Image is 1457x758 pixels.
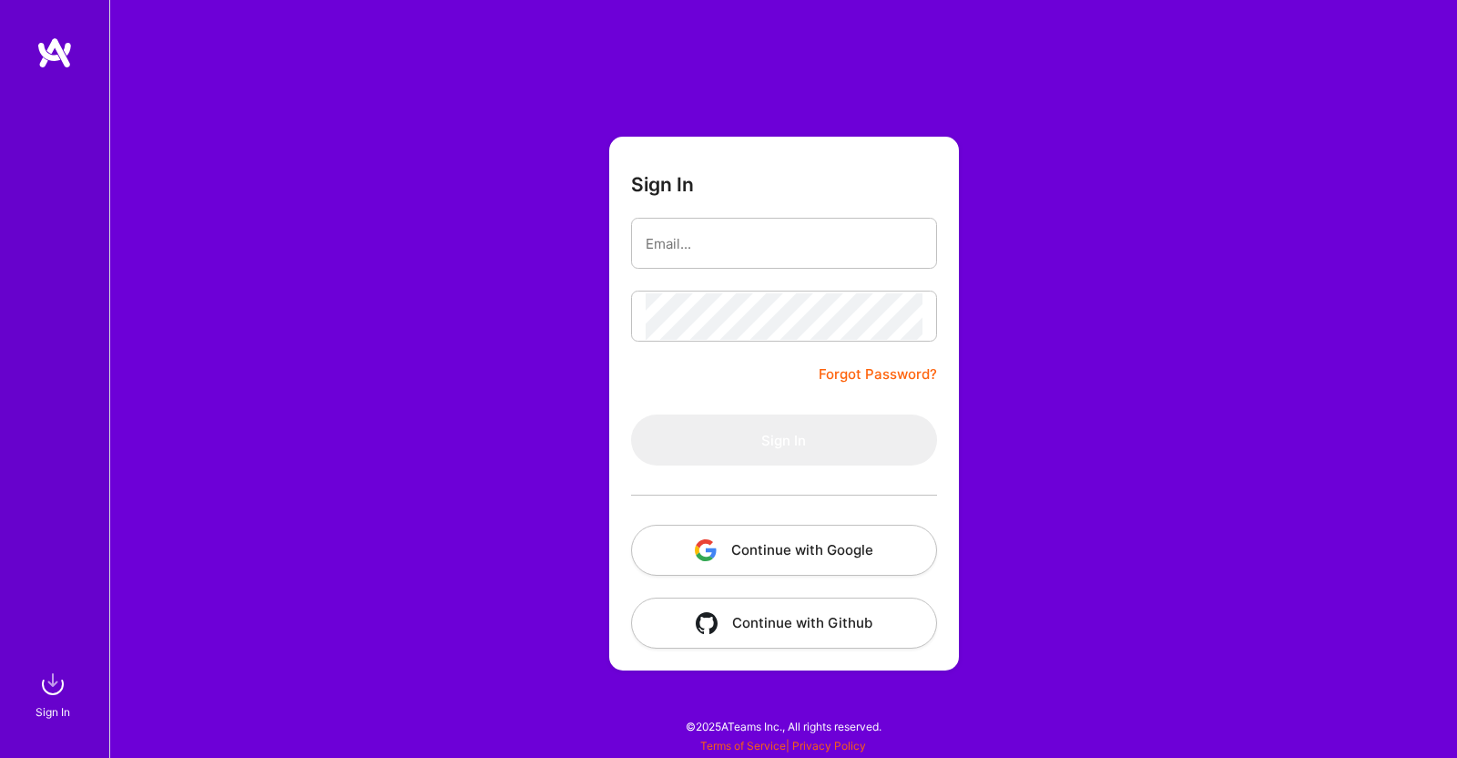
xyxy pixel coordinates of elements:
[38,666,71,722] a: sign inSign In
[36,702,70,722] div: Sign In
[696,612,718,634] img: icon
[631,598,937,649] button: Continue with Github
[631,415,937,466] button: Sign In
[700,739,786,753] a: Terms of Service
[792,739,866,753] a: Privacy Policy
[631,525,937,576] button: Continue with Google
[700,739,866,753] span: |
[819,364,937,385] a: Forgot Password?
[109,703,1457,749] div: © 2025 ATeams Inc., All rights reserved.
[695,539,717,561] img: icon
[646,220,922,267] input: Email...
[35,666,71,702] img: sign in
[36,36,73,69] img: logo
[631,173,694,196] h3: Sign In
